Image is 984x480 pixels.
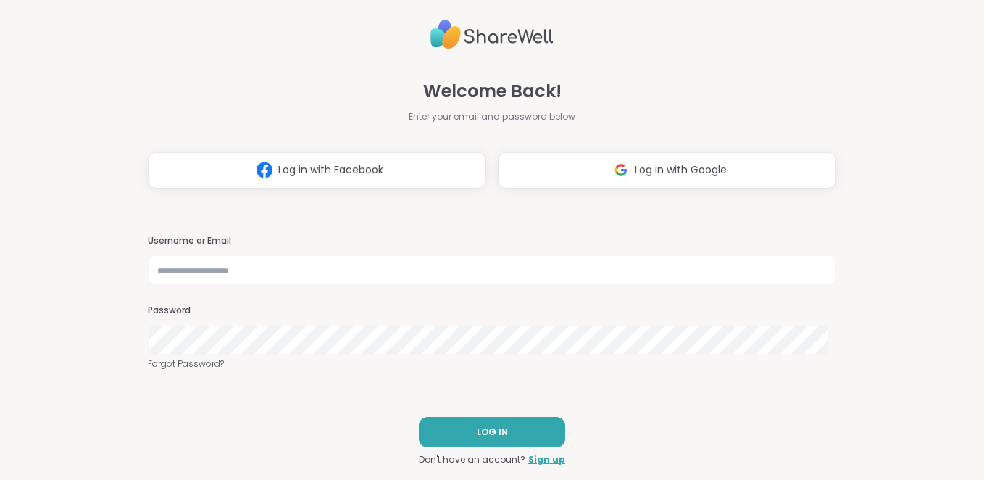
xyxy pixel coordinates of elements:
[148,152,486,189] button: Log in with Facebook
[635,162,727,178] span: Log in with Google
[148,305,837,317] h3: Password
[607,157,635,183] img: ShareWell Logomark
[148,235,837,247] h3: Username or Email
[423,78,562,104] span: Welcome Back!
[278,162,383,178] span: Log in with Facebook
[498,152,836,189] button: Log in with Google
[477,426,508,439] span: LOG IN
[409,110,575,123] span: Enter your email and password below
[419,453,525,466] span: Don't have an account?
[251,157,278,183] img: ShareWell Logomark
[430,14,554,55] img: ShareWell Logo
[419,417,565,447] button: LOG IN
[148,357,837,371] a: Forgot Password?
[528,453,565,466] a: Sign up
